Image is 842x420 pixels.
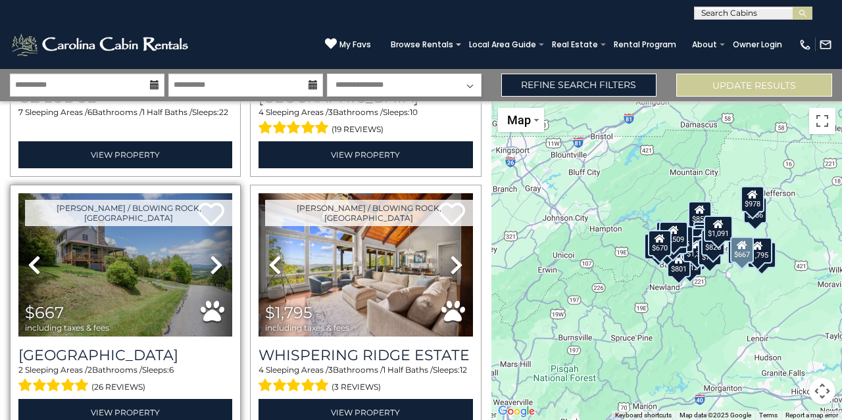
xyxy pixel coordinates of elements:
a: Owner Login [726,35,789,54]
span: Map data ©2025 Google [680,411,751,419]
span: 2 [18,365,23,375]
span: $1,795 [265,303,312,322]
a: View Property [18,141,232,168]
div: $1,190 [653,233,681,259]
span: 3 [328,107,333,117]
span: 1 Half Baths / [383,365,433,375]
div: Sleeping Areas / Bathrooms / Sleeps: [259,106,472,138]
span: 10 [410,107,418,117]
div: $858 [688,200,712,227]
a: [PERSON_NAME] / Blowing Rock, [GEOGRAPHIC_DATA] [25,200,232,226]
span: 2 [87,365,92,375]
span: 22 [219,107,228,117]
a: Local Area Guide [462,35,543,54]
img: White-1-2.png [10,32,192,58]
a: Refine Search Filters [501,74,657,97]
span: My Favs [339,39,371,51]
div: Sleeping Areas / Bathrooms / Sleeps: [259,364,472,396]
a: [PERSON_NAME] / Blowing Rock, [GEOGRAPHIC_DATA] [265,200,472,226]
a: About [685,35,724,54]
div: $585 [662,220,685,246]
button: Keyboard shortcuts [615,411,672,420]
span: $667 [25,303,64,322]
span: (19 reviews) [332,121,384,138]
button: Update Results [676,74,832,97]
div: $801 [667,250,691,277]
div: $825 [701,229,725,255]
a: Report a map error [785,411,838,419]
div: $1,795 [744,237,773,264]
span: 6 [87,107,92,117]
span: (3 reviews) [332,379,381,396]
img: phone-regular-white.png [799,38,812,51]
div: $1,509 [660,222,689,248]
div: $728 [698,239,722,266]
div: $1,401 [747,242,776,268]
span: 7 [18,107,23,117]
button: Change map style [498,108,544,132]
span: 12 [460,365,467,375]
img: Google [495,403,538,420]
a: View Property [259,141,472,168]
div: $1,091 [704,216,733,242]
img: mail-regular-white.png [819,38,832,51]
button: Map camera controls [809,378,835,404]
a: Rental Program [607,35,683,54]
span: including taxes & fees [25,323,109,332]
div: $1,341 [683,235,712,262]
div: $670 [648,230,672,256]
a: Open this area in Google Maps (opens a new window) [495,403,538,420]
a: Whispering Ridge Estate [259,346,472,364]
div: $986 [743,197,767,223]
div: $1,262 [644,233,673,259]
span: 1 Half Baths / [142,107,192,117]
h3: Summit Haven [18,346,232,364]
div: Sleeping Areas / Bathrooms / Sleeps: [18,106,232,138]
div: $978 [741,186,765,212]
span: (26 reviews) [91,379,145,396]
div: $667 [731,237,755,263]
span: 3 [328,365,333,375]
span: Map [507,113,531,127]
a: Real Estate [545,35,605,54]
span: 4 [259,107,264,117]
div: Sleeping Areas / Bathrooms / Sleeps: [18,364,232,396]
span: 4 [259,365,264,375]
a: Terms (opens in new tab) [759,411,778,419]
img: thumbnail_169530012.jpeg [259,193,472,337]
div: $1,894 [689,228,718,254]
button: Toggle fullscreen view [809,108,835,134]
a: Browse Rentals [384,35,460,54]
div: $1,055 [728,237,756,264]
span: 6 [169,365,174,375]
a: My Favs [325,37,371,51]
span: including taxes & fees [265,323,349,332]
div: $1,501 [659,227,688,254]
img: thumbnail_163261082.jpeg [18,193,232,337]
a: [GEOGRAPHIC_DATA] [18,346,232,364]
